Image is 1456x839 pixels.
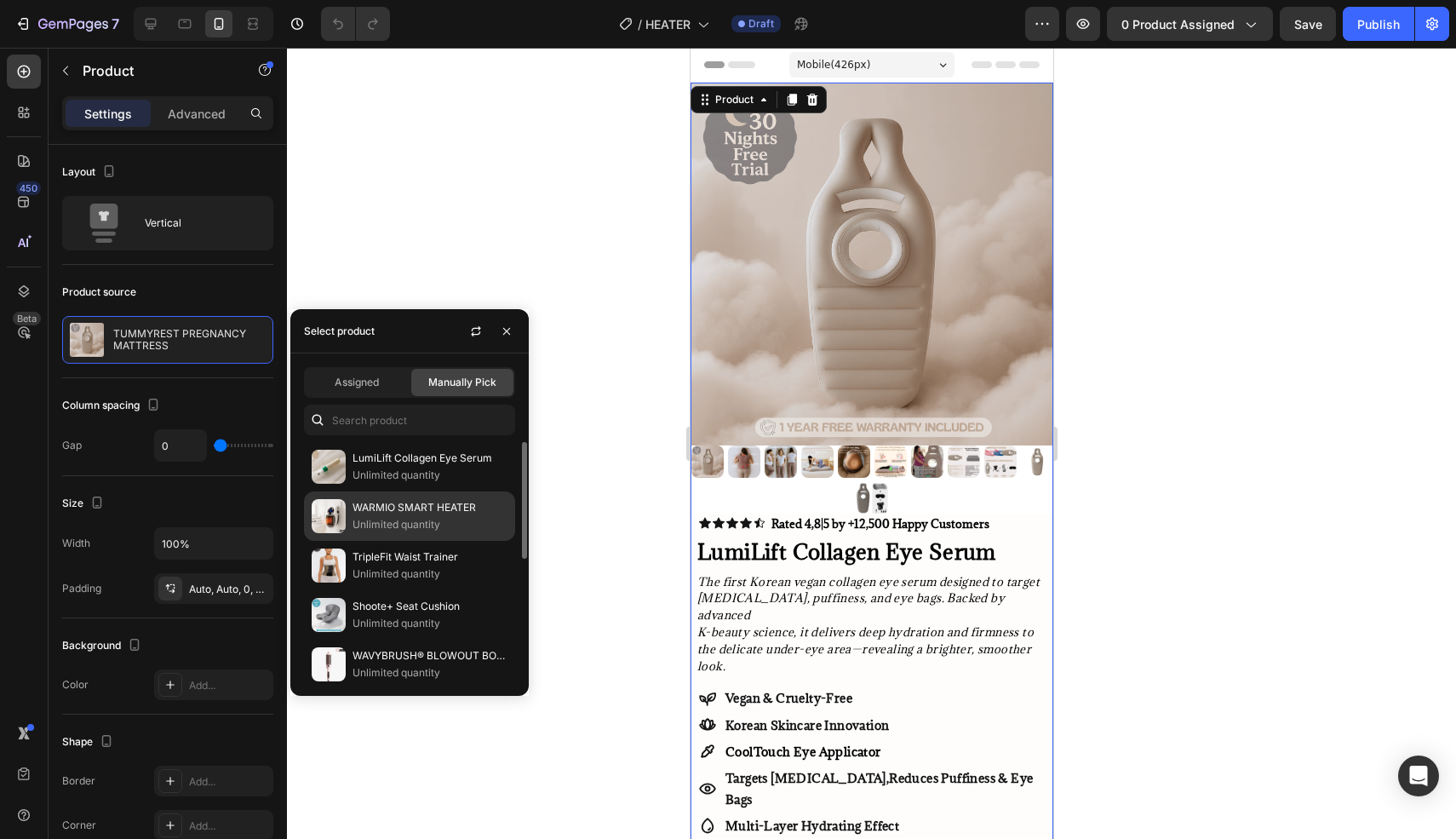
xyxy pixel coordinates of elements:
div: Size [62,492,107,515]
div: Add... [189,678,269,693]
img: collections [312,549,346,583]
iframe: Design area [691,48,1053,839]
span: / [638,15,642,33]
p: Unlimited quantity [353,516,507,533]
span: Save [1294,17,1322,32]
p: Settings [84,105,132,123]
p: Shoote+ Seat Cushion [353,598,507,615]
p: Unlimited quantity [353,467,507,484]
div: Add... [189,819,269,834]
img: collections [312,647,346,681]
span: 0 product assigned [1121,15,1235,33]
div: Undo/Redo [321,7,390,41]
span: Draft [748,16,774,32]
input: Search in Settings & Advanced [304,405,515,435]
p: Unlimited quantity [353,615,507,632]
p: Unlimited quantity [353,664,507,681]
div: 450 [16,181,41,195]
div: Width [62,536,90,551]
p: Unlimited quantity [353,566,507,583]
img: collections [312,450,346,484]
input: Auto [155,430,206,461]
div: Border [62,773,95,789]
div: Open Intercom Messenger [1398,756,1439,796]
img: collections [312,598,346,632]
p: TUMMYREST PREGNANCY MATTRESS [113,328,266,352]
div: Select product [304,324,375,339]
p: TripleFit Waist Trainer [353,549,507,566]
div: Product source [62,284,136,300]
div: Gap [62,438,82,453]
div: Add... [189,774,269,790]
div: Vertical [145,204,249,243]
div: Beta [13,312,41,325]
img: product feature img [70,323,104,357]
div: Publish [1357,15,1400,33]
div: Background [62,635,145,658]
div: Corner [62,818,96,833]
button: 7 [7,7,127,41]
p: WARMIO SMART HEATER [353,499,507,516]
span: Assigned [335,375,379,390]
div: Padding [62,581,101,596]
p: 7 [112,14,119,34]
button: 0 product assigned [1107,7,1273,41]
span: Manually Pick [428,375,496,390]
button: Publish [1343,7,1414,41]
div: Column spacing [62,394,163,417]
button: Save [1280,7,1336,41]
span: HEATER [645,15,691,33]
p: Product [83,60,227,81]
div: Auto, Auto, 0, Auto [189,582,269,597]
div: Shape [62,731,117,754]
p: Advanced [168,105,226,123]
img: collections [312,499,346,533]
p: WAVYBRUSH® BLOWOUT BOOST [353,647,507,664]
div: Layout [62,161,119,184]
input: Auto [155,528,272,559]
p: LumiLift Collagen Eye Serum [353,450,507,467]
div: Color [62,677,89,692]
